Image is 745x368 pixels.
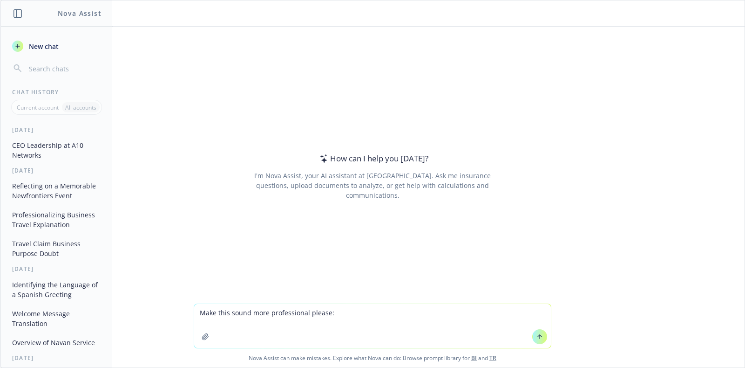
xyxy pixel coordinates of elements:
h1: Nova Assist [58,8,102,18]
p: Current account [17,104,59,111]
div: [DATE] [1,167,112,174]
a: BI [471,354,477,362]
button: Welcome Message Translation [8,306,105,331]
button: Identifying the Language of a Spanish Greeting [8,277,105,302]
div: [DATE] [1,126,112,134]
div: Chat History [1,88,112,96]
button: New chat [8,38,105,55]
button: Travel Claim Business Purpose Doubt [8,236,105,261]
div: [DATE] [1,354,112,362]
button: CEO Leadership at A10 Networks [8,138,105,163]
input: Search chats [27,62,101,75]
div: How can I help you [DATE]? [317,153,428,165]
span: New chat [27,42,59,51]
button: Reflecting on a Memorable Newfrontiers Event [8,178,105,203]
span: Nova Assist can make mistakes. Explore what Nova can do: Browse prompt library for and [4,348,741,368]
button: Professionalizing Business Travel Explanation [8,207,105,232]
div: I'm Nova Assist, your AI assistant at [GEOGRAPHIC_DATA]. Ask me insurance questions, upload docum... [241,171,503,200]
div: [DATE] [1,265,112,273]
textarea: Make this sound more professional please: [194,304,551,348]
button: Overview of Navan Service [8,335,105,350]
a: TR [489,354,496,362]
p: All accounts [65,104,96,111]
